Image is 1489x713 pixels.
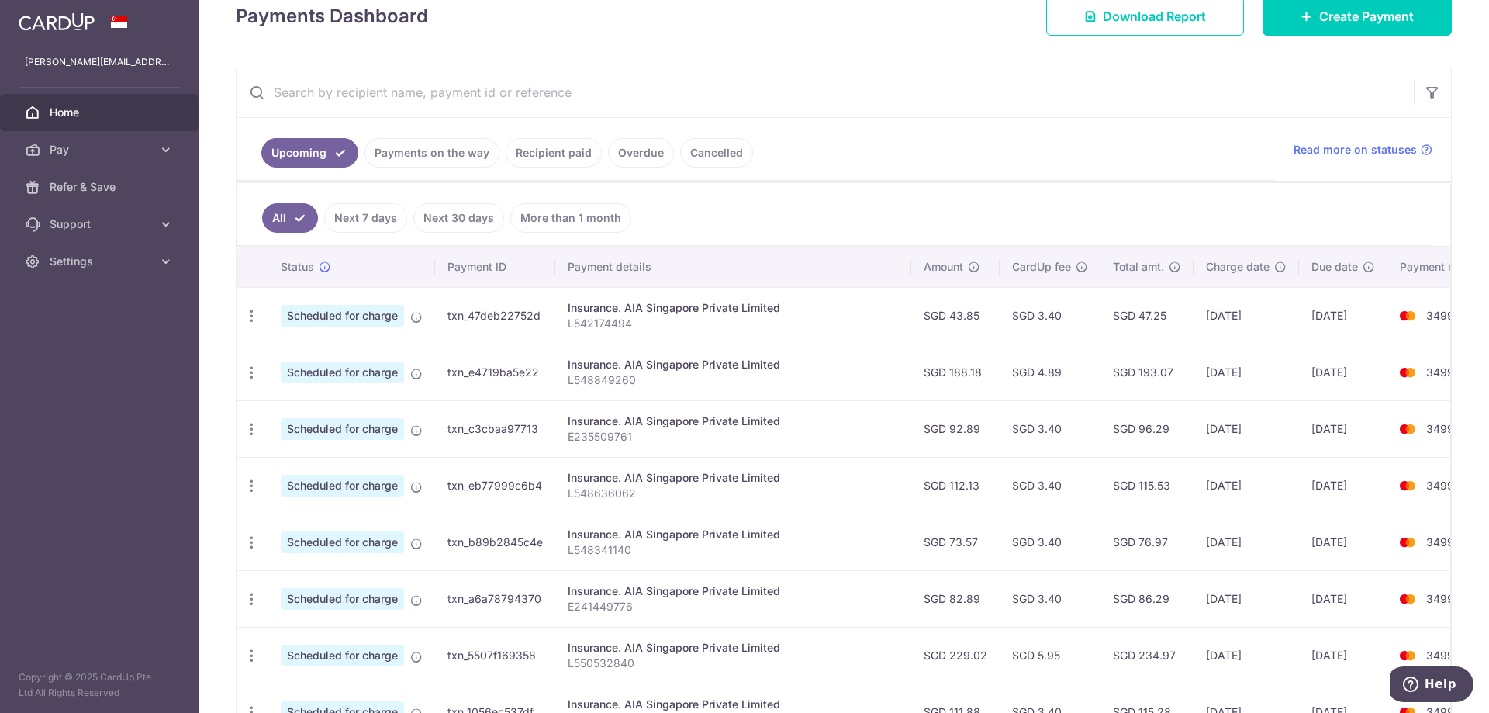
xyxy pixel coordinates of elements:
a: Read more on statuses [1294,142,1432,157]
th: Payment details [555,247,911,287]
td: txn_c3cbaa97713 [435,400,555,457]
span: Total amt. [1113,259,1164,275]
td: SGD 3.40 [1000,287,1100,344]
td: [DATE] [1299,627,1387,684]
span: 3499 [1426,422,1454,435]
td: SGD 86.29 [1100,570,1194,627]
span: 3499 [1426,479,1454,492]
img: Bank Card [1392,420,1423,438]
input: Search by recipient name, payment id or reference [237,67,1414,117]
td: SGD 5.95 [1000,627,1100,684]
a: All [262,203,318,233]
img: Bank Card [1392,533,1423,552]
td: SGD 76.97 [1100,514,1194,570]
span: Home [50,105,152,120]
td: [DATE] [1299,287,1387,344]
span: Scheduled for charge [281,645,404,666]
span: Scheduled for charge [281,418,404,440]
a: Cancelled [680,138,753,168]
a: Upcoming [261,138,358,168]
td: txn_47deb22752d [435,287,555,344]
p: L548341140 [568,542,899,558]
td: SGD 47.25 [1100,287,1194,344]
span: Scheduled for charge [281,475,404,497]
a: Next 30 days [413,203,504,233]
span: Download Report [1103,7,1206,26]
h4: Payments Dashboard [236,2,428,30]
td: [DATE] [1299,570,1387,627]
div: Insurance. AIA Singapore Private Limited [568,470,899,486]
p: E235509761 [568,429,899,445]
td: SGD 92.89 [911,400,1000,457]
span: Charge date [1206,259,1270,275]
td: [DATE] [1299,344,1387,400]
td: txn_5507f169358 [435,627,555,684]
td: SGD 188.18 [911,344,1000,400]
p: L548849260 [568,372,899,388]
img: Bank Card [1392,476,1423,495]
td: SGD 229.02 [911,627,1000,684]
span: Scheduled for charge [281,362,404,383]
span: 3499 [1426,649,1454,662]
img: Bank Card [1392,590,1423,608]
td: [DATE] [1194,457,1299,514]
td: [DATE] [1194,400,1299,457]
td: SGD 3.40 [1000,514,1100,570]
p: E241449776 [568,599,899,614]
td: SGD 234.97 [1100,627,1194,684]
span: Scheduled for charge [281,305,404,327]
p: [PERSON_NAME][EMAIL_ADDRESS][DOMAIN_NAME] [25,54,174,70]
td: SGD 73.57 [911,514,1000,570]
span: 3499 [1426,535,1454,549]
a: Next 7 days [324,203,407,233]
div: Insurance. AIA Singapore Private Limited [568,527,899,542]
td: SGD 112.13 [911,457,1000,514]
td: txn_a6a78794370 [435,570,555,627]
td: txn_b89b2845c4e [435,514,555,570]
span: 3499 [1426,592,1454,605]
div: Insurance. AIA Singapore Private Limited [568,414,899,429]
div: Insurance. AIA Singapore Private Limited [568,583,899,599]
td: [DATE] [1194,287,1299,344]
span: Read more on statuses [1294,142,1417,157]
td: SGD 3.40 [1000,457,1100,514]
a: More than 1 month [510,203,631,233]
td: SGD 115.53 [1100,457,1194,514]
span: 3499 [1426,365,1454,379]
td: [DATE] [1299,457,1387,514]
td: SGD 3.40 [1000,400,1100,457]
span: Due date [1311,259,1358,275]
td: [DATE] [1194,570,1299,627]
img: Bank Card [1392,306,1423,325]
iframe: Opens a widget where you can find more information [1390,666,1473,705]
p: L542174494 [568,316,899,331]
a: Recipient paid [506,138,602,168]
td: [DATE] [1299,514,1387,570]
span: Settings [50,254,152,269]
td: SGD 4.89 [1000,344,1100,400]
span: Status [281,259,314,275]
span: Support [50,216,152,232]
td: SGD 193.07 [1100,344,1194,400]
td: SGD 96.29 [1100,400,1194,457]
td: SGD 3.40 [1000,570,1100,627]
span: Pay [50,142,152,157]
a: Payments on the way [364,138,499,168]
div: Insurance. AIA Singapore Private Limited [568,697,899,712]
span: Scheduled for charge [281,588,404,610]
td: [DATE] [1299,400,1387,457]
td: SGD 43.85 [911,287,1000,344]
p: L550532840 [568,656,899,671]
th: Payment ID [435,247,555,287]
span: CardUp fee [1012,259,1071,275]
div: Insurance. AIA Singapore Private Limited [568,300,899,316]
span: Refer & Save [50,179,152,195]
td: [DATE] [1194,514,1299,570]
div: Insurance. AIA Singapore Private Limited [568,357,899,372]
td: txn_eb77999c6b4 [435,457,555,514]
a: Overdue [608,138,674,168]
td: [DATE] [1194,627,1299,684]
td: txn_e4719ba5e22 [435,344,555,400]
img: Bank Card [1392,363,1423,382]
